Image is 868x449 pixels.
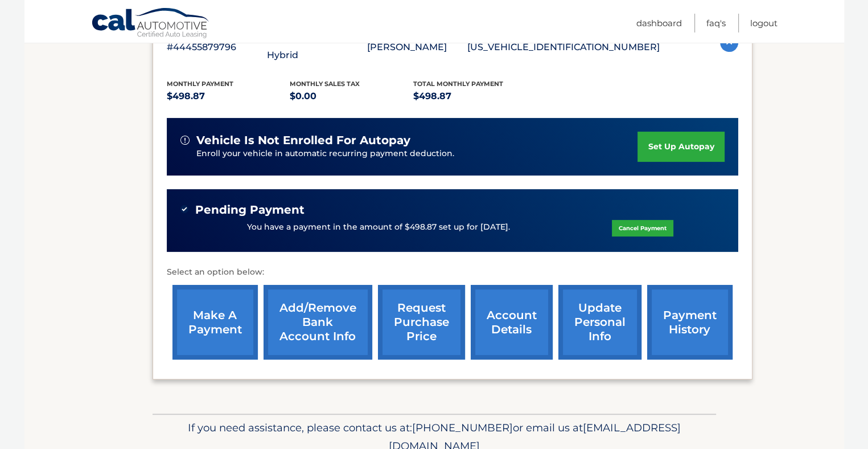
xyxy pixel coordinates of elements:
[196,133,410,148] span: vehicle is not enrolled for autopay
[180,205,188,213] img: check-green.svg
[647,285,733,360] a: payment history
[467,39,660,55] p: [US_VEHICLE_IDENTIFICATION_NUMBER]
[750,14,778,32] a: Logout
[167,80,233,88] span: Monthly Payment
[290,80,360,88] span: Monthly sales Tax
[367,39,467,55] p: [PERSON_NAME]
[558,285,641,360] a: update personal info
[167,88,290,104] p: $498.87
[612,220,673,236] a: Cancel Payment
[196,148,638,160] p: Enroll your vehicle in automatic recurring payment deduction.
[378,285,465,360] a: request purchase price
[167,266,738,279] p: Select an option below:
[267,31,367,63] p: 2025 Honda Accord Hybrid
[180,136,190,145] img: alert-white.svg
[637,132,724,162] a: set up autopay
[195,203,305,217] span: Pending Payment
[264,285,372,360] a: Add/Remove bank account info
[412,421,513,434] span: [PHONE_NUMBER]
[91,7,211,40] a: Cal Automotive
[706,14,726,32] a: FAQ's
[471,285,553,360] a: account details
[167,39,267,55] p: #44455879796
[247,221,510,234] p: You have a payment in the amount of $498.87 set up for [DATE].
[636,14,682,32] a: Dashboard
[413,80,503,88] span: Total Monthly Payment
[290,88,413,104] p: $0.00
[413,88,537,104] p: $498.87
[172,285,258,360] a: make a payment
